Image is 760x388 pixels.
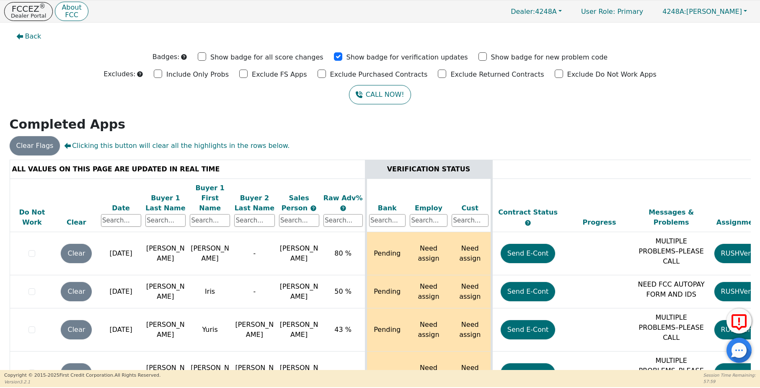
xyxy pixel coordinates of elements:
[334,249,352,257] span: 80 %
[234,193,274,213] div: Buyer 2 Last Name
[25,31,41,41] span: Back
[369,203,406,213] div: Bank
[279,214,319,227] input: Search...
[450,70,544,80] p: Exclude Returned Contracts
[452,214,489,227] input: Search...
[12,164,363,174] div: ALL VALUES ON THIS PAGE ARE UPDATED IN REAL TIME
[637,236,705,266] p: MULTIPLE PROBLEMS–PLEASE CALL
[188,275,232,308] td: Iris
[573,3,651,20] a: User Role: Primary
[99,275,143,308] td: [DATE]
[349,85,411,104] button: CALL NOW!
[450,275,491,308] td: Need assign
[511,8,535,16] span: Dealer:
[662,8,686,16] span: 4248A:
[62,4,81,11] p: About
[511,8,557,16] span: 4248A
[39,3,46,10] sup: ®
[10,117,126,132] strong: Completed Apps
[56,217,96,228] div: Clear
[190,214,230,227] input: Search...
[323,194,363,202] span: Raw Adv%
[62,12,81,18] p: FCC
[143,275,188,308] td: [PERSON_NAME]
[726,308,752,334] button: Report Error to FCC
[334,287,352,295] span: 50 %
[61,282,92,301] button: Clear
[573,3,651,20] p: Primary
[408,232,450,275] td: Need assign
[103,69,135,79] p: Excludes:
[366,308,408,352] td: Pending
[99,308,143,352] td: [DATE]
[188,308,232,352] td: Yuris
[12,207,52,228] div: Do Not Work
[61,244,92,263] button: Clear
[637,313,705,343] p: MULTIPLE PROBLEMS–PLEASE CALL
[64,141,290,151] span: Clicking this button will clear all the highlights in the rows below.
[232,308,277,352] td: [PERSON_NAME]
[502,5,571,18] button: Dealer:4248A
[450,232,491,275] td: Need assign
[166,70,229,80] p: Include Only Probs
[567,70,657,80] p: Exclude Do Not Work Apps
[408,308,450,352] td: Need assign
[410,203,447,213] div: Employ
[654,5,756,18] button: 4248A:[PERSON_NAME]
[143,308,188,352] td: [PERSON_NAME]
[501,320,556,339] button: Send E-Cont
[10,136,60,155] button: Clear Flags
[369,164,489,174] div: VERIFICATION STATUS
[153,52,180,62] p: Badges:
[11,5,46,13] p: FCCEZ
[501,363,556,383] button: Send E-Cont
[491,52,608,62] p: Show badge for new problem code
[581,8,615,16] span: User Role :
[637,356,705,386] p: MULTIPLE PROBLEMS–PLEASE CALL
[450,308,491,352] td: Need assign
[101,203,141,213] div: Date
[145,193,186,213] div: Buyer 1 Last Name
[55,2,88,21] button: AboutFCC
[410,214,447,227] input: Search...
[10,27,48,46] button: Back
[334,369,352,377] span: 42 %
[501,244,556,263] button: Send E-Cont
[252,70,307,80] p: Exclude FS Apps
[334,326,352,334] span: 43 %
[188,232,232,275] td: [PERSON_NAME]
[280,321,318,339] span: [PERSON_NAME]
[280,244,318,262] span: [PERSON_NAME]
[210,52,323,62] p: Show badge for all score changes
[346,52,468,62] p: Show badge for verification updates
[190,183,230,213] div: Buyer 1 First Name
[143,232,188,275] td: [PERSON_NAME]
[11,13,46,18] p: Dealer Portal
[4,2,53,21] button: FCCEZ®Dealer Portal
[145,214,186,227] input: Search...
[703,372,756,378] p: Session Time Remaining:
[498,208,558,216] span: Contract Status
[366,275,408,308] td: Pending
[637,207,705,228] div: Messages & Problems
[4,379,160,385] p: Version 3.2.1
[452,203,489,213] div: Cust
[282,194,310,212] span: Sales Person
[369,214,406,227] input: Search...
[637,279,705,300] p: NEED FCC AUTOPAY FORM AND IDS
[101,214,141,227] input: Search...
[408,275,450,308] td: Need assign
[330,70,428,80] p: Exclude Purchased Contracts
[61,363,92,383] button: Clear
[662,8,742,16] span: [PERSON_NAME]
[99,232,143,275] td: [DATE]
[4,372,160,379] p: Copyright © 2015- 2025 First Credit Corporation.
[323,214,363,227] input: Search...
[501,282,556,301] button: Send E-Cont
[280,364,318,382] span: [PERSON_NAME]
